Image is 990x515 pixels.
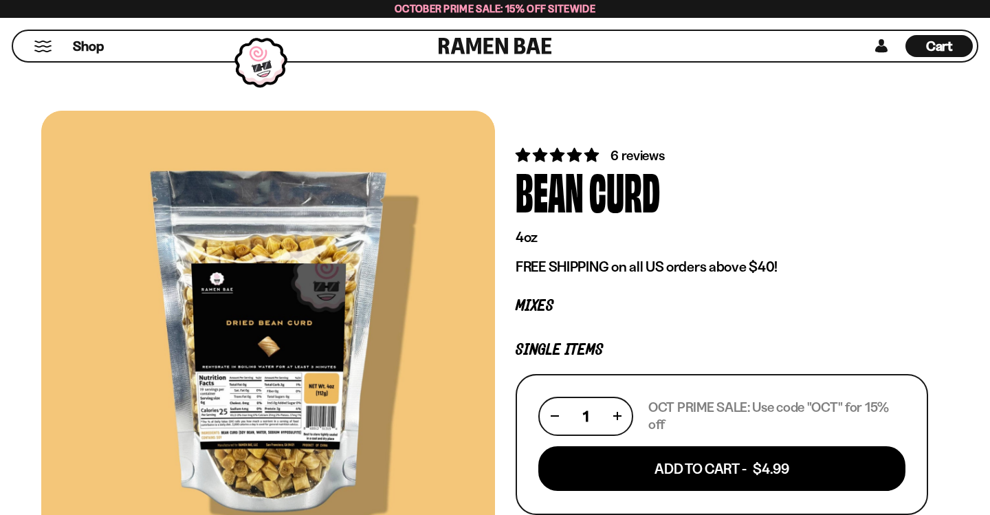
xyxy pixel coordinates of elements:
p: OCT PRIME SALE: Use code "OCT" for 15% off [648,399,905,433]
p: Mixes [516,300,928,313]
a: Shop [73,35,104,57]
div: Cart [905,31,973,61]
div: Bean [516,165,584,217]
span: 1 [583,408,588,425]
span: Cart [926,38,953,54]
span: October Prime Sale: 15% off Sitewide [395,2,595,15]
p: Single Items [516,344,928,357]
span: 5.00 stars [516,146,602,164]
span: 6 reviews [610,147,664,164]
div: Curd [589,165,660,217]
p: FREE SHIPPING on all US orders above $40! [516,258,928,276]
button: Mobile Menu Trigger [34,41,52,52]
button: Add To Cart - $4.99 [538,446,905,491]
span: Shop [73,37,104,56]
p: 4oz [516,228,928,246]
